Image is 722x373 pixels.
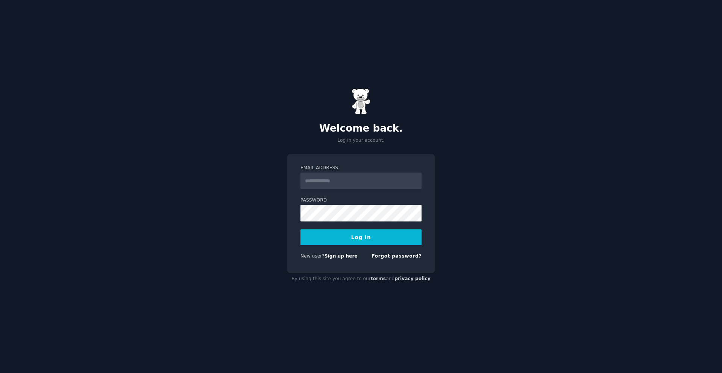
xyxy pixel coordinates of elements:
img: Gummy Bear [352,88,370,115]
label: Email Address [300,165,422,171]
a: Forgot password? [372,253,422,259]
p: Log in your account. [287,137,435,144]
div: By using this site you agree to our and [287,273,435,285]
a: Sign up here [325,253,358,259]
label: Password [300,197,422,204]
button: Log In [300,229,422,245]
a: terms [371,276,386,281]
a: privacy policy [394,276,431,281]
span: New user? [300,253,325,259]
h2: Welcome back. [287,123,435,135]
